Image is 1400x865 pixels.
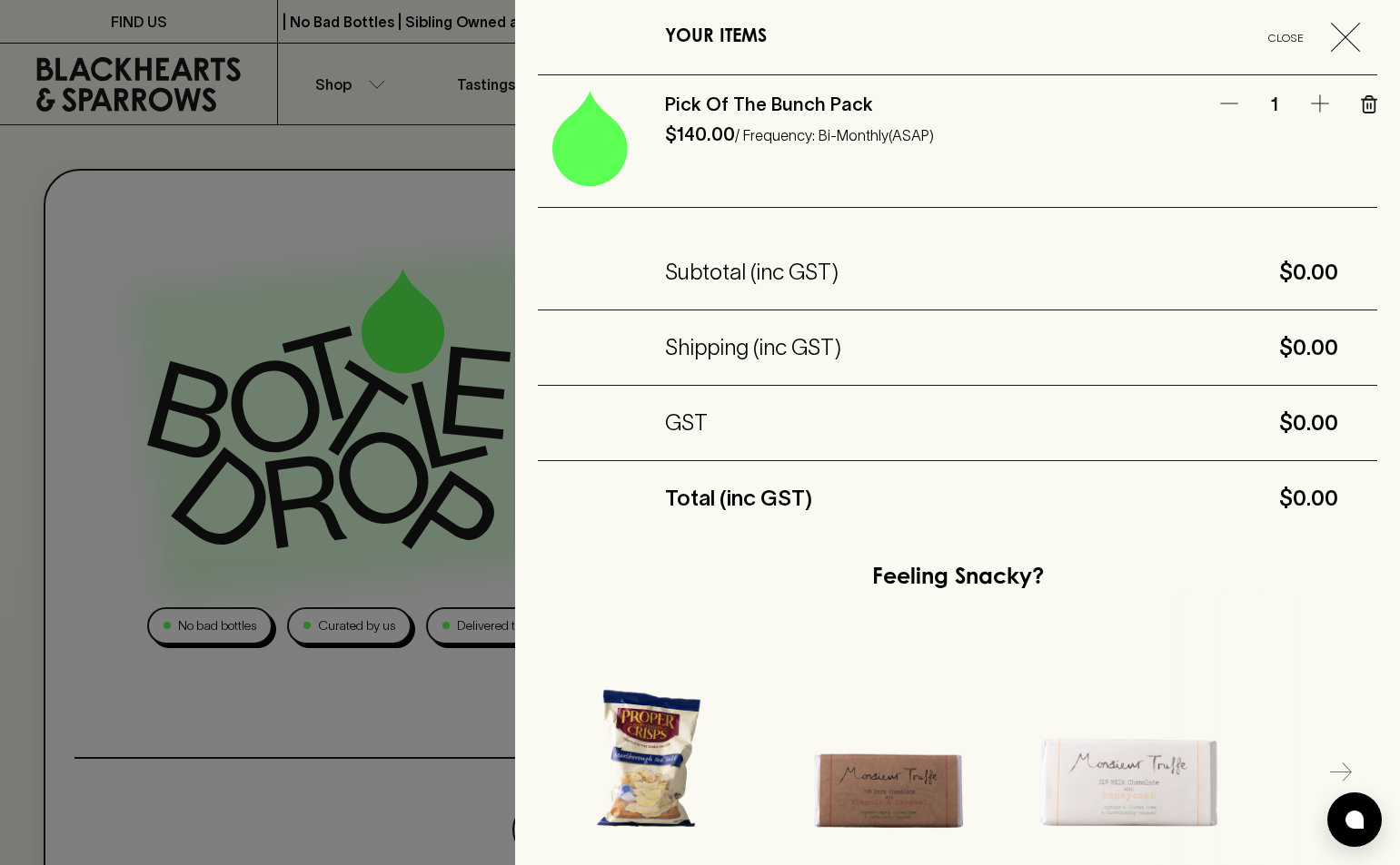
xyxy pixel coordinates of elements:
[665,258,839,287] h5: Subtotal (inc GST)
[812,484,1338,513] h5: $0.00
[1018,632,1239,853] img: Monsieur Truffe Milk Chocolate With Honeycomb Bar
[665,408,708,437] h5: GST
[665,23,767,52] h6: YOUR ITEMS
[889,127,934,143] p: (ASAP)
[778,632,999,853] img: Monsieur Truffe Dark Chocolate with Almonds & Caramel
[1247,93,1302,117] p: 1
[538,632,760,853] img: Proper Crisps Marlborough Sea Salt
[708,408,1338,437] h5: $0.00
[839,258,1338,287] h5: $0.00
[1368,742,1369,743] img: Ortiz Anchovy Fillets in Olive Oil
[841,333,1338,362] h5: $0.00
[872,564,1044,593] h5: Feeling Snacky?
[665,484,812,513] h5: Total (inc GST)
[1248,28,1324,47] span: Close
[1248,23,1375,52] button: Close
[665,124,735,144] h6: $140.00
[735,127,889,143] p: / Frequency: Bi-Monthly
[665,90,1188,119] h6: Pick Of The Bunch Pack
[1345,811,1364,829] img: bubble-icon
[665,333,841,362] h5: Shipping (inc GST)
